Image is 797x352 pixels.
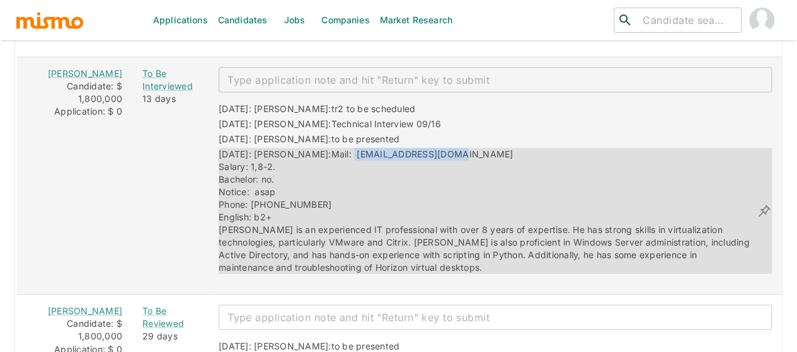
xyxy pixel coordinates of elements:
div: Candidate: $ 1,800,000 [27,80,122,105]
div: [DATE]: [PERSON_NAME]: [219,148,757,274]
span: Mail: [EMAIL_ADDRESS][DOMAIN_NAME] Salary: 1,8-2. Bachelor: no. Notice: asap Phone: [PHONE_NUMBER... [219,149,752,273]
a: To Be Interviewed [142,67,198,93]
div: [DATE]: [PERSON_NAME]: [219,118,441,133]
span: to be presented [331,133,400,144]
div: [DATE]: [PERSON_NAME]: [219,133,399,148]
img: logo [15,11,84,30]
div: Candidate: $ 1,800,000 [27,317,122,343]
span: Technical Interview 09/16 [331,118,441,129]
div: 13 days [142,93,198,105]
a: [PERSON_NAME] [48,68,122,79]
a: To Be Reviewed [142,305,198,330]
img: Maia Reyes [749,8,774,33]
div: 29 days [142,330,198,343]
div: [DATE]: [PERSON_NAME]: [219,103,415,118]
span: tr2 to be scheduled [331,103,416,114]
a: [PERSON_NAME] [48,305,122,316]
div: Application: $ 0 [27,105,122,118]
span: to be presented [331,341,400,351]
input: Candidate search [638,11,736,29]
